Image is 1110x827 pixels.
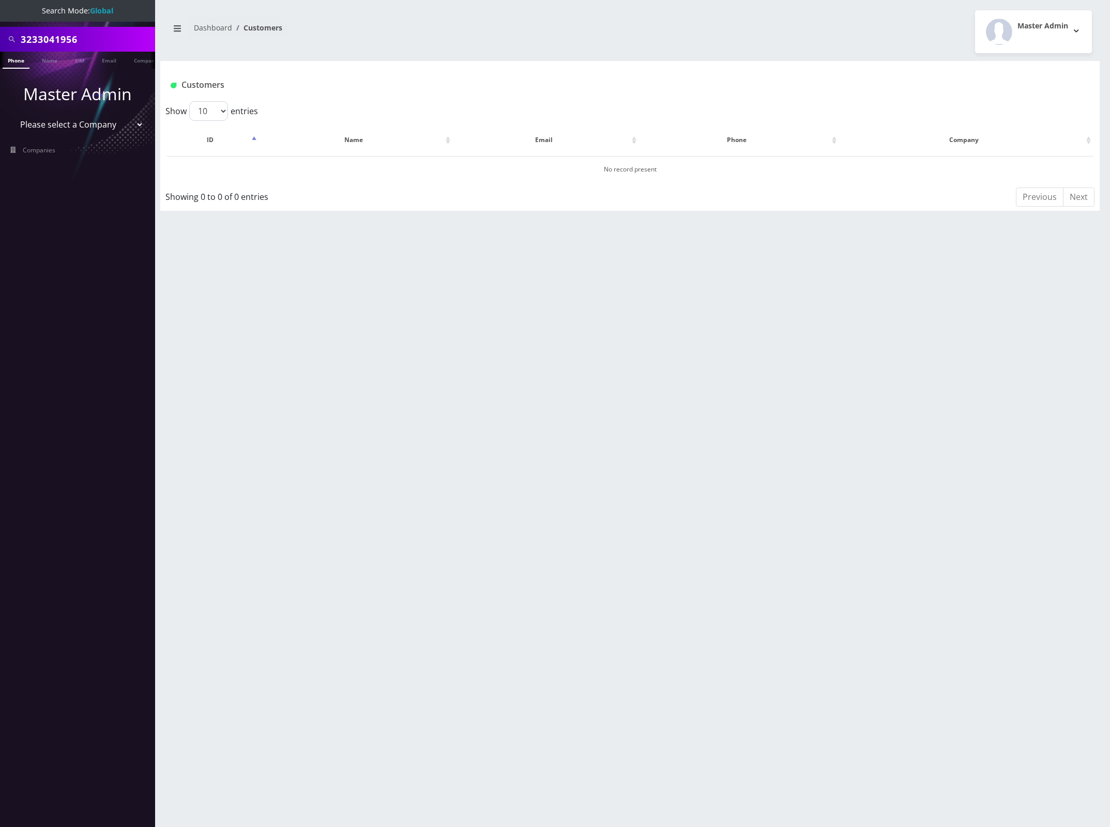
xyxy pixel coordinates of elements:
th: Phone: activate to sort column ascending [640,125,839,155]
th: Email: activate to sort column ascending [454,125,639,155]
li: Customers [232,22,282,33]
label: Show entries [165,101,258,121]
div: Showing 0 to 0 of 0 entries [165,186,545,203]
td: No record present [166,156,1093,182]
a: SIM [70,52,89,68]
strong: Global [90,6,113,15]
span: Companies [23,146,55,154]
h2: Master Admin [1017,22,1068,30]
h1: Customers [171,80,934,90]
nav: breadcrumb [168,17,622,46]
th: ID: activate to sort column descending [166,125,259,155]
select: Showentries [189,101,228,121]
a: Previous [1016,188,1063,207]
a: Company [129,52,163,68]
button: Master Admin [975,10,1092,53]
span: Search Mode: [42,6,113,15]
th: Name: activate to sort column ascending [260,125,453,155]
a: Email [97,52,121,68]
a: Phone [3,52,29,69]
input: Search All Companies [21,29,153,49]
a: Dashboard [194,23,232,33]
a: Next [1063,188,1094,207]
th: Company: activate to sort column ascending [840,125,1093,155]
a: Name [37,52,63,68]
